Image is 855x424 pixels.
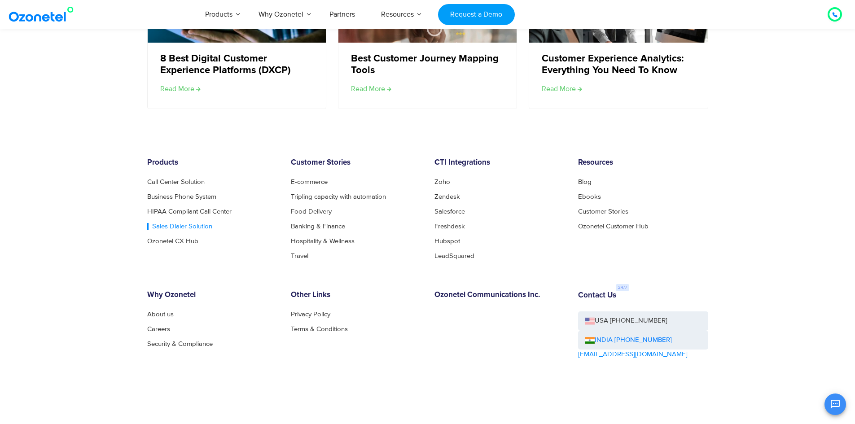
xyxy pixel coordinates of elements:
[147,208,232,215] a: HIPAA Compliant Call Center
[585,318,595,324] img: us-flag.png
[147,341,213,347] a: Security & Compliance
[291,253,308,259] a: Travel
[351,53,503,77] a: Best Customer Journey Mapping Tools
[578,208,628,215] a: Customer Stories
[578,311,708,331] a: USA [PHONE_NUMBER]
[291,223,345,230] a: Banking & Finance
[542,83,582,94] a: Read more about Customer Experience Analytics: Everything You Need To Know
[824,393,846,415] button: Open chat
[147,179,205,185] a: Call Center Solution
[147,223,212,230] a: Sales Dialer Solution
[147,193,216,200] a: Business Phone System
[542,53,694,77] a: Customer Experience Analytics: Everything You Need To Know
[434,238,460,245] a: Hubspot
[434,253,474,259] a: LeadSquared
[434,208,465,215] a: Salesforce
[160,53,312,77] a: 8 Best Digital Customer Experience Platforms (DXCP)
[160,83,201,94] a: Read more about 8 Best Digital Customer Experience Platforms (DXCP)
[578,350,688,360] a: [EMAIL_ADDRESS][DOMAIN_NAME]
[434,179,450,185] a: Zoho
[147,238,198,245] a: Ozonetel CX Hub
[147,326,170,332] a: Careers
[434,291,565,300] h6: Ozonetel Communications Inc.
[585,335,672,345] a: INDIA [PHONE_NUMBER]
[578,291,616,300] h6: Contact Us
[147,291,277,300] h6: Why Ozonetel
[578,193,601,200] a: Ebooks
[578,158,708,167] h6: Resources
[351,83,391,94] a: Read more about Best Customer Journey Mapping Tools
[291,179,328,185] a: E-commerce
[291,158,421,167] h6: Customer Stories
[438,4,515,25] a: Request a Demo
[578,179,592,185] a: Blog
[434,193,460,200] a: Zendesk
[291,193,386,200] a: Tripling capacity with automation
[291,326,348,332] a: Terms & Conditions
[291,238,355,245] a: Hospitality & Wellness
[147,311,174,318] a: About us
[578,223,649,230] a: Ozonetel Customer Hub
[147,158,277,167] h6: Products
[291,291,421,300] h6: Other Links
[434,223,465,230] a: Freshdesk
[585,337,595,344] img: ind-flag.png
[291,208,332,215] a: Food Delivery
[291,311,330,318] a: Privacy Policy
[434,158,565,167] h6: CTI Integrations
